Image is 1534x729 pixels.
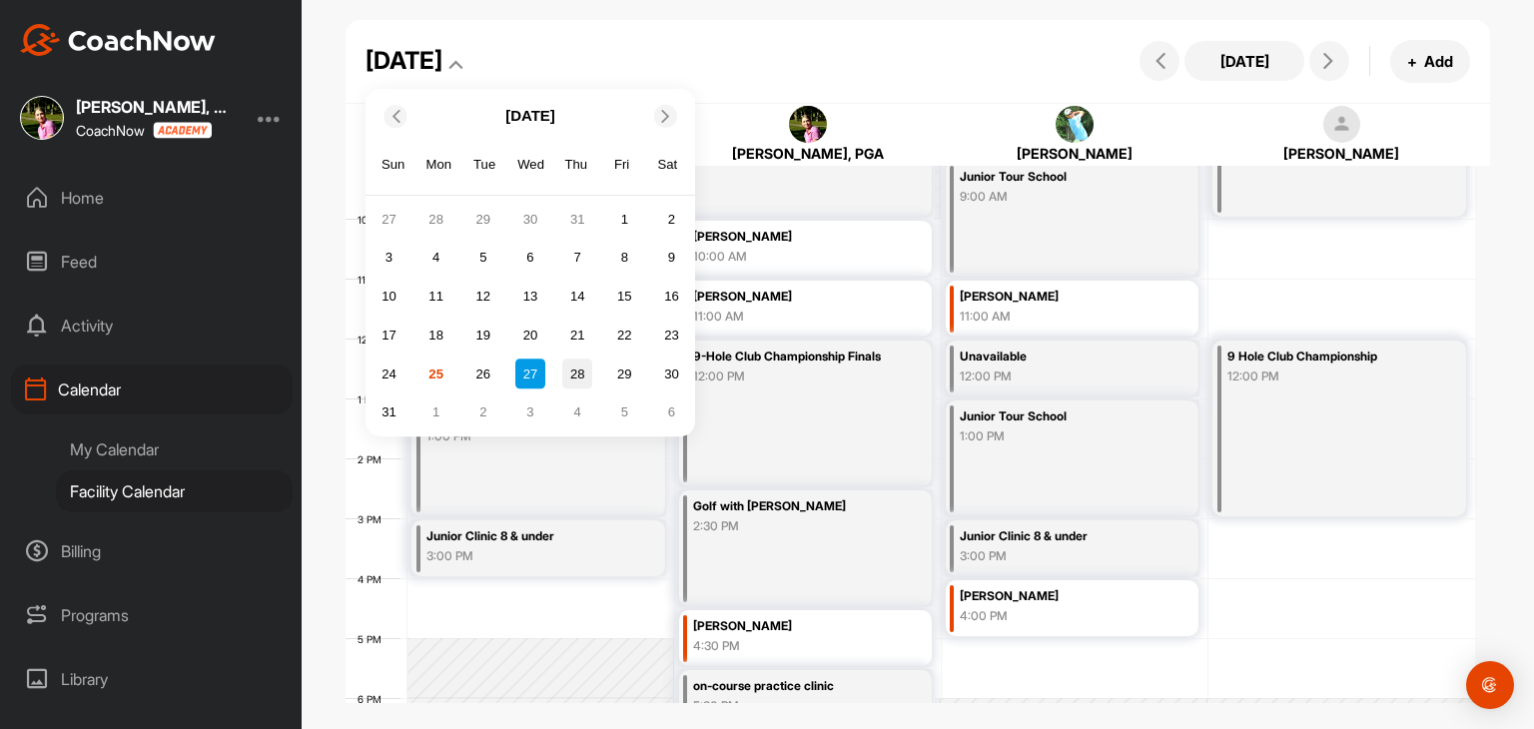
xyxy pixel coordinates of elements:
[20,24,216,56] img: CoachNow
[609,397,639,427] div: Choose Friday, September 5th, 2025
[468,205,498,235] div: Choose Tuesday, July 29th, 2025
[11,526,293,576] div: Billing
[515,321,545,351] div: Choose Wednesday, August 20th, 2025
[960,405,1155,428] div: Junior Tour School
[374,282,403,312] div: Choose Sunday, August 10th, 2025
[468,243,498,273] div: Choose Tuesday, August 5th, 2025
[346,633,401,645] div: 5 PM
[1390,40,1470,83] button: +Add
[56,428,293,470] div: My Calendar
[657,282,687,312] div: Choose Saturday, August 16th, 2025
[1466,661,1514,709] div: Open Intercom Messenger
[1227,367,1423,385] div: 12:00 PM
[346,274,404,286] div: 11 AM
[515,205,545,235] div: Choose Wednesday, July 30th, 2025
[693,637,889,655] div: 4:30 PM
[657,360,687,389] div: Choose Saturday, August 30th, 2025
[693,286,889,309] div: [PERSON_NAME]
[346,693,401,705] div: 6 PM
[471,152,497,178] div: Tue
[468,360,498,389] div: Choose Tuesday, August 26th, 2025
[563,152,589,178] div: Thu
[381,152,406,178] div: Sun
[609,205,639,235] div: Choose Friday, August 1st, 2025
[346,513,401,525] div: 3 PM
[693,346,889,368] div: 9-Hole Club Championship Finals
[562,243,592,273] div: Choose Thursday, August 7th, 2025
[1407,51,1417,72] span: +
[374,205,403,235] div: Choose Sunday, July 27th, 2025
[693,517,889,535] div: 2:30 PM
[960,547,1155,565] div: 3:00 PM
[153,122,212,139] img: CoachNow acadmey
[372,202,689,430] div: month 2025-08
[421,243,451,273] div: Choose Monday, August 4th, 2025
[693,248,889,266] div: 10:00 AM
[11,301,293,351] div: Activity
[960,308,1155,326] div: 11:00 AM
[421,205,451,235] div: Choose Monday, July 28th, 2025
[657,205,687,235] div: Choose Saturday, August 2nd, 2025
[468,397,498,427] div: Choose Tuesday, September 2nd, 2025
[468,321,498,351] div: Choose Tuesday, August 19th, 2025
[609,282,639,312] div: Choose Friday, August 15th, 2025
[657,321,687,351] div: Choose Saturday, August 23rd, 2025
[515,243,545,273] div: Choose Wednesday, August 6th, 2025
[421,321,451,351] div: Choose Monday, August 18th, 2025
[693,367,889,385] div: 12:00 PM
[965,143,1184,164] div: [PERSON_NAME]
[374,360,403,389] div: Choose Sunday, August 24th, 2025
[366,43,442,79] div: [DATE]
[346,393,399,405] div: 1 PM
[960,367,1155,385] div: 12:00 PM
[693,495,889,518] div: Golf with [PERSON_NAME]
[562,360,592,389] div: Choose Thursday, August 28th, 2025
[11,654,293,704] div: Library
[421,360,451,389] div: Choose Monday, August 25th, 2025
[657,397,687,427] div: Choose Saturday, September 6th, 2025
[960,286,1155,309] div: [PERSON_NAME]
[76,122,212,139] div: CoachNow
[960,188,1155,206] div: 9:00 AM
[789,106,827,144] img: square_095835cd76ac6bd3b20469ba0b26027f.jpg
[346,453,401,465] div: 2 PM
[562,321,592,351] div: Choose Thursday, August 21st, 2025
[693,675,889,698] div: on-course practice clinic
[562,282,592,312] div: Choose Thursday, August 14th, 2025
[421,397,451,427] div: Choose Monday, September 1st, 2025
[346,334,405,346] div: 12 PM
[468,282,498,312] div: Choose Tuesday, August 12th, 2025
[517,152,543,178] div: Wed
[609,360,639,389] div: Choose Friday, August 29th, 2025
[20,96,64,140] img: square_095835cd76ac6bd3b20469ba0b26027f.jpg
[562,205,592,235] div: Choose Thursday, July 31st, 2025
[421,282,451,312] div: Choose Monday, August 11th, 2025
[693,615,889,638] div: [PERSON_NAME]
[426,152,452,178] div: Mon
[515,282,545,312] div: Choose Wednesday, August 13th, 2025
[1056,106,1094,144] img: square_1707734b9169688d3d4311bb3a41c2ac.jpg
[698,143,918,164] div: [PERSON_NAME], PGA
[374,243,403,273] div: Choose Sunday, August 3rd, 2025
[960,525,1155,548] div: Junior Clinic 8 & under
[562,397,592,427] div: Choose Thursday, September 4th, 2025
[11,590,293,640] div: Programs
[515,360,545,389] div: Choose Wednesday, August 27th, 2025
[693,697,889,715] div: 5:30 PM
[426,525,622,548] div: Junior Clinic 8 & under
[609,152,635,178] div: Fri
[1231,143,1451,164] div: [PERSON_NAME]
[960,166,1155,189] div: Junior Tour School
[374,321,403,351] div: Choose Sunday, August 17th, 2025
[505,105,555,128] p: [DATE]
[1323,106,1361,144] img: square_default-ef6cabf814de5a2bf16c804365e32c732080f9872bdf737d349900a9daf73cf9.png
[655,152,681,178] div: Sat
[609,243,639,273] div: Choose Friday, August 8th, 2025
[346,214,406,226] div: 10 AM
[515,397,545,427] div: Choose Wednesday, September 3rd, 2025
[11,173,293,223] div: Home
[960,607,1155,625] div: 4:00 PM
[1184,41,1304,81] button: [DATE]
[346,573,401,585] div: 4 PM
[426,547,622,565] div: 3:00 PM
